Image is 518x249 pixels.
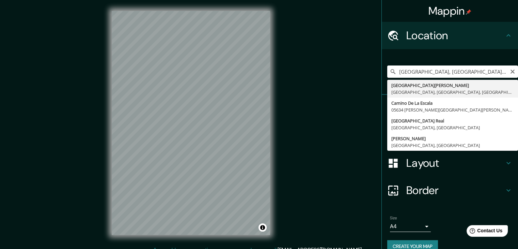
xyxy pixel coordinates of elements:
[428,4,472,18] h4: Mappin
[391,100,514,106] div: Camino De La Escala
[382,22,518,49] div: Location
[382,122,518,149] div: Style
[406,184,504,197] h4: Border
[391,135,514,142] div: [PERSON_NAME]
[390,215,397,221] label: Size
[387,65,518,78] input: Pick your city or area
[258,223,267,232] button: Toggle attribution
[391,124,514,131] div: [GEOGRAPHIC_DATA], [GEOGRAPHIC_DATA]
[112,11,270,235] canvas: Map
[382,95,518,122] div: Pins
[390,221,431,232] div: A4
[406,156,504,170] h4: Layout
[510,68,515,74] button: Clear
[391,117,514,124] div: [GEOGRAPHIC_DATA] Real
[391,142,514,149] div: [GEOGRAPHIC_DATA], [GEOGRAPHIC_DATA]
[391,89,514,96] div: [GEOGRAPHIC_DATA], [GEOGRAPHIC_DATA], [GEOGRAPHIC_DATA]
[382,177,518,204] div: Border
[457,222,511,241] iframe: Help widget launcher
[406,29,504,42] h4: Location
[466,9,471,15] img: pin-icon.png
[391,106,514,113] div: 05634 [PERSON_NAME][GEOGRAPHIC_DATA][PERSON_NAME], [GEOGRAPHIC_DATA][PERSON_NAME], [GEOGRAPHIC_DATA]
[391,82,514,89] div: [GEOGRAPHIC_DATA][PERSON_NAME]
[382,149,518,177] div: Layout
